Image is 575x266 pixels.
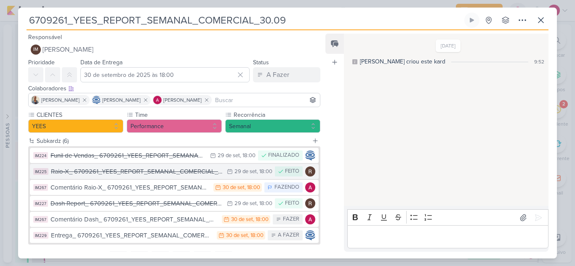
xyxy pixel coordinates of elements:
[30,228,319,243] button: IM229 Entrega_ 6709261_YEES_REPORT_SEMANAL_COMERCIAL_30.09 30 de set , 18:00 A FAZER
[31,96,40,104] img: Iara Santos
[30,196,319,211] button: IM227 Dash Report_ 6709261_YEES_REPORT_SEMANAL_COMERCIAL_30.09 29 de set , 18:00 FEITO
[33,47,38,52] p: IM
[31,45,41,55] div: Isabella Machado Guimarães
[51,167,223,176] div: Raio-X_ 6709261_YEES_REPORT_SEMANAL_COMERCIAL_30.09
[347,225,548,248] div: Editor editing area: main
[240,153,256,158] div: , 18:00
[28,84,320,93] div: Colaboradores
[28,42,320,57] button: IM [PERSON_NAME]
[51,231,213,240] div: Entrega_ 6709261_YEES_REPORT_SEMANAL_COMERCIAL_30.09
[33,200,48,207] div: IM227
[28,34,62,41] label: Responsável
[234,201,257,206] div: 29 de set
[37,137,309,145] div: Subkardz (6)
[253,67,320,82] button: A Fazer
[283,215,299,224] div: FAZER
[231,217,253,222] div: 30 de set
[30,212,319,227] button: IM267 Comentário Dash_ 6709261_YEES_REPORT_SEMANAL_COMERCIAL_30.09 30 de set , 18:00 FAZER
[257,201,272,206] div: , 18:00
[43,45,93,55] span: [PERSON_NAME]
[225,119,320,133] button: Semanal
[51,151,206,161] div: Funil de Vendas_ 6709261_YEES_REPORT_SEMANAL_COMERCIAL_30.09
[305,166,315,176] img: Rafael Dornelles
[218,153,240,158] div: 29 de set
[234,169,257,174] div: 29 de set
[80,67,250,82] input: Select a date
[36,111,123,119] label: CLIENTES
[80,59,122,66] label: Data de Entrega
[285,167,299,176] div: FEITO
[30,180,319,195] button: IM267 Comentário Raio-X_ 6709261_YEES_REPORT_SEMANAL_COMERCIAL_30.09 30 de set , 18:00 FAZENDO
[245,185,260,190] div: , 18:00
[27,13,463,28] input: Kard Sem Título
[51,215,218,224] div: Comentário Dash_ 6709261_YEES_REPORT_SEMANAL_COMERCIAL_30.09
[33,152,48,159] div: IM224
[30,164,319,179] button: IM225 Raio-X_ 6709261_YEES_REPORT_SEMANAL_COMERCIAL_30.09 29 de set , 18:00 FEITO
[134,111,222,119] label: Time
[41,96,80,104] span: [PERSON_NAME]
[305,182,315,192] img: Alessandra Gomes
[360,57,445,66] div: [PERSON_NAME] criou este kard
[233,111,320,119] label: Recorrência
[33,168,48,175] div: IM225
[268,151,299,160] div: FINALIZADO
[305,230,315,240] img: Caroline Traven De Andrade
[223,185,245,190] div: 30 de set
[305,150,315,161] img: Caroline Traven De Andrade
[347,209,548,226] div: Editor toolbar
[248,233,264,238] div: , 18:00
[534,58,544,66] div: 9:52
[33,232,48,239] div: IM229
[33,184,48,191] div: IM267
[51,199,223,208] div: Dash Report_ 6709261_YEES_REPORT_SEMANAL_COMERCIAL_30.09
[469,17,475,24] div: Ligar relógio
[127,119,222,133] button: Performance
[278,231,299,240] div: A FAZER
[257,169,272,174] div: , 18:00
[274,183,299,192] div: FAZENDO
[163,96,202,104] span: [PERSON_NAME]
[226,233,248,238] div: 30 de set
[213,95,318,105] input: Buscar
[33,216,48,223] div: IM267
[28,59,55,66] label: Prioridade
[102,96,141,104] span: [PERSON_NAME]
[253,59,269,66] label: Status
[28,119,123,133] button: YEES
[92,96,101,104] img: Caroline Traven De Andrade
[253,217,269,222] div: , 18:00
[153,96,162,104] img: Alessandra Gomes
[305,198,315,208] img: Rafael Dornelles
[30,148,319,163] button: IM224 Funil de Vendas_ 6709261_YEES_REPORT_SEMANAL_COMERCIAL_30.09 29 de set , 18:00 FINALIZADO
[305,214,315,224] img: Alessandra Gomes
[266,70,289,80] div: A Fazer
[285,199,299,208] div: FEITO
[51,183,209,192] div: Comentário Raio-X_ 6709261_YEES_REPORT_SEMANAL_COMERCIAL_30.09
